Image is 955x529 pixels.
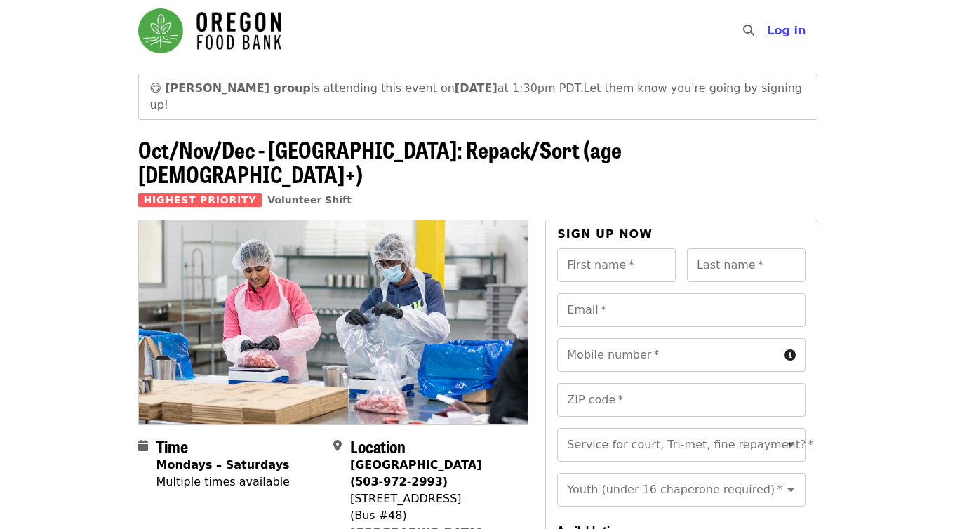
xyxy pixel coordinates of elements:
[156,434,188,458] span: Time
[756,17,817,45] button: Log in
[781,480,801,500] button: Open
[138,439,148,453] i: calendar icon
[784,349,796,362] i: circle-info icon
[455,81,497,95] strong: [DATE]
[763,14,774,48] input: Search
[139,220,528,424] img: Oct/Nov/Dec - Beaverton: Repack/Sort (age 10+) organized by Oregon Food Bank
[767,24,806,37] span: Log in
[350,490,517,507] div: [STREET_ADDRESS]
[557,293,805,327] input: Email
[557,338,778,372] input: Mobile number
[743,24,754,37] i: search icon
[350,434,406,458] span: Location
[333,439,342,453] i: map-marker-alt icon
[687,248,806,282] input: Last name
[267,194,352,206] a: Volunteer Shift
[150,81,162,95] span: grinning face emoji
[557,227,653,241] span: Sign up now
[138,133,622,190] span: Oct/Nov/Dec - [GEOGRAPHIC_DATA]: Repack/Sort (age [DEMOGRAPHIC_DATA]+)
[557,383,805,417] input: ZIP code
[350,458,481,488] strong: [GEOGRAPHIC_DATA] (503-972-2993)
[165,81,583,95] span: is attending this event on at 1:30pm PDT.
[557,248,676,282] input: First name
[781,435,801,455] button: Open
[350,507,517,524] div: (Bus #48)
[156,458,290,471] strong: Mondays – Saturdays
[138,8,281,53] img: Oregon Food Bank - Home
[156,474,290,490] div: Multiple times available
[165,81,311,95] strong: [PERSON_NAME] group
[138,193,262,207] span: Highest Priority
